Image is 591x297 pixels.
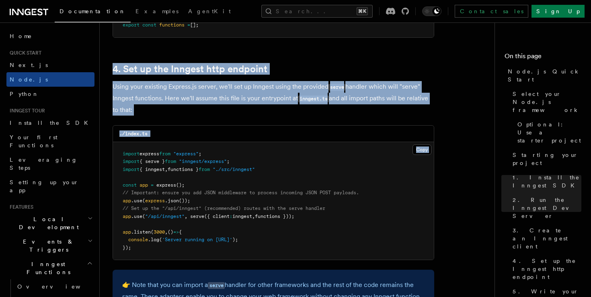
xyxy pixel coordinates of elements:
[10,91,39,97] span: Python
[131,229,151,235] span: .listen
[135,8,179,14] span: Examples
[6,234,94,257] button: Events & Triggers
[165,159,176,164] span: from
[165,167,168,172] span: ,
[55,2,131,22] a: Documentation
[154,229,165,235] span: 3000
[10,32,32,40] span: Home
[255,214,294,219] span: functions }));
[213,167,255,172] span: "./src/inngest"
[179,159,227,164] span: "inngest/express"
[148,237,159,242] span: .log
[131,2,183,22] a: Examples
[188,8,231,14] span: AgentKit
[199,151,201,157] span: ;
[123,167,140,172] span: import
[113,63,267,75] a: 4. Set up the Inngest http endpoint
[159,237,162,242] span: (
[179,198,190,203] span: ());
[509,223,581,254] a: 3. Create an Inngest client
[156,182,176,188] span: express
[261,5,373,18] button: Search...⌘K
[505,64,581,87] a: Node.js Quick Start
[232,237,238,242] span: );
[357,7,368,15] kbd: ⌘K
[187,22,190,28] span: =
[6,238,88,254] span: Events & Triggers
[509,87,581,117] a: Select your Node.js framework
[513,173,581,189] span: 1. Install the Inngest SDK
[123,190,359,195] span: // Important: ensure you add JSON middleware to process incoming JSON POST payloads.
[199,167,210,172] span: from
[10,120,93,126] span: Install the SDK
[455,5,528,18] a: Contact sales
[6,87,94,101] a: Python
[119,131,148,136] code: ./index.ts
[6,50,41,56] span: Quick start
[123,159,140,164] span: import
[151,182,154,188] span: =
[140,151,159,157] span: express
[10,179,79,193] span: Setting up your app
[328,84,345,91] code: serve
[230,214,232,219] span: :
[168,229,173,235] span: ()
[6,72,94,87] a: Node.js
[6,116,94,130] a: Install the SDK
[123,214,131,219] span: app
[531,5,585,18] a: Sign Up
[168,167,199,172] span: functions }
[190,214,204,219] span: serve
[179,229,182,235] span: {
[412,144,431,155] button: Copy
[190,22,199,28] span: [];
[6,215,88,231] span: Local Development
[123,182,137,188] span: const
[509,193,581,223] a: 2. Run the Inngest Dev Server
[123,245,131,250] span: });
[183,2,236,22] a: AgentKit
[513,196,581,220] span: 2. Run the Inngest Dev Server
[140,182,148,188] span: app
[173,229,179,235] span: =>
[514,117,581,148] a: Optional: Use a starter project
[145,214,185,219] span: "/api/inngest"
[505,51,581,64] h4: On this page
[10,62,48,68] span: Next.js
[176,182,185,188] span: ();
[131,214,142,219] span: .use
[6,212,94,234] button: Local Development
[17,283,100,290] span: Overview
[208,282,225,289] code: serve
[422,6,441,16] button: Toggle dark mode
[123,198,131,203] span: app
[145,198,165,203] span: express
[14,279,94,294] a: Overview
[6,130,94,153] a: Your first Functions
[165,229,168,235] span: ,
[142,214,145,219] span: (
[509,254,581,284] a: 4. Set up the Inngest http endpoint
[123,22,140,28] span: export
[6,108,45,114] span: Inngest tour
[10,157,78,171] span: Leveraging Steps
[162,237,232,242] span: 'Server running on [URL]'
[142,22,156,28] span: const
[232,214,252,219] span: inngest
[6,153,94,175] a: Leveraging Steps
[123,229,131,235] span: app
[204,214,230,219] span: ({ client
[513,151,581,167] span: Starting your project
[159,22,185,28] span: functions
[208,281,225,289] a: serve
[6,257,94,279] button: Inngest Functions
[508,67,581,83] span: Node.js Quick Start
[509,148,581,170] a: Starting your project
[173,151,199,157] span: "express"
[60,8,126,14] span: Documentation
[123,151,140,157] span: import
[513,90,581,114] span: Select your Node.js framework
[513,257,581,281] span: 4. Set up the Inngest http endpoint
[140,167,165,172] span: { inngest
[6,175,94,197] a: Setting up your app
